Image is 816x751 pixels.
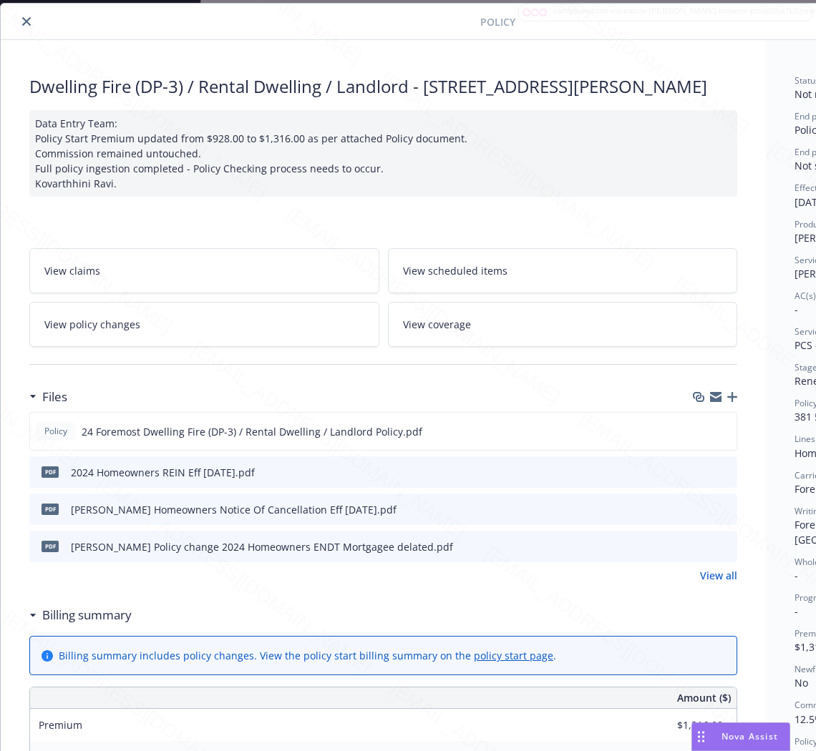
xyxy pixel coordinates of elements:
[474,649,553,662] a: policy start page
[44,263,100,278] span: View claims
[480,14,515,29] span: Policy
[403,317,471,332] span: View coverage
[638,715,732,736] input: 0.00
[29,606,132,624] div: Billing summary
[82,424,422,439] span: 24 Foremost Dwelling Fire (DP-3) / Rental Dwelling / Landlord Policy.pdf
[29,248,379,293] a: View claims
[29,74,737,99] div: Dwelling Fire (DP-3) / Rental Dwelling / Landlord - [STREET_ADDRESS][PERSON_NAME]
[692,723,710,750] div: Drag to move
[403,263,507,278] span: View scheduled items
[388,248,738,293] a: View scheduled items
[71,465,255,480] div: 2024 Homeowners REIN Eff [DATE].pdf
[71,502,397,517] div: [PERSON_NAME] Homeowners Notice Of Cancellation Eff [DATE].pdf
[677,690,731,705] span: Amount ($)
[42,466,59,477] span: pdf
[722,730,778,742] span: Nova Assist
[795,569,798,582] span: -
[700,568,737,583] a: View all
[42,504,59,514] span: pdf
[696,502,707,517] button: download file
[42,541,59,551] span: pdf
[719,502,732,517] button: preview file
[42,425,70,438] span: Policy
[795,676,808,689] span: No
[39,718,82,732] span: Premium
[795,290,816,302] span: AC(s)
[691,722,790,751] button: Nova Assist
[388,302,738,347] a: View coverage
[42,606,132,624] h3: Billing summary
[696,539,707,554] button: download file
[71,539,453,554] div: [PERSON_NAME] Policy change 2024 Homeowners ENDT Mortgagee delated.pdf
[29,302,379,347] a: View policy changes
[795,604,798,618] span: -
[18,13,35,30] button: close
[29,110,737,197] div: Data Entry Team: Policy Start Premium updated from $928.00 to $1,316.00 as per attached Policy do...
[719,539,732,554] button: preview file
[718,424,731,439] button: preview file
[59,648,556,663] div: Billing summary includes policy changes. View the policy start billing summary on the .
[42,388,67,406] h3: Files
[719,465,732,480] button: preview file
[696,465,707,480] button: download file
[795,303,798,316] span: -
[44,317,140,332] span: View policy changes
[695,424,706,439] button: download file
[29,388,67,406] div: Files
